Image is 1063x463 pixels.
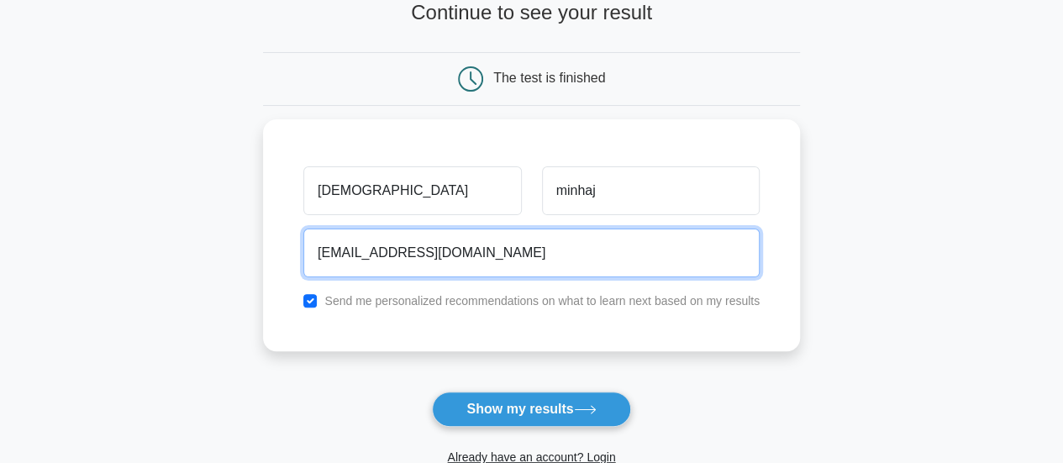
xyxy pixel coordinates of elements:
[542,166,760,215] input: Last name
[324,294,760,308] label: Send me personalized recommendations on what to learn next based on my results
[432,392,630,427] button: Show my results
[303,166,521,215] input: First name
[303,229,760,277] input: Email
[493,71,605,85] div: The test is finished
